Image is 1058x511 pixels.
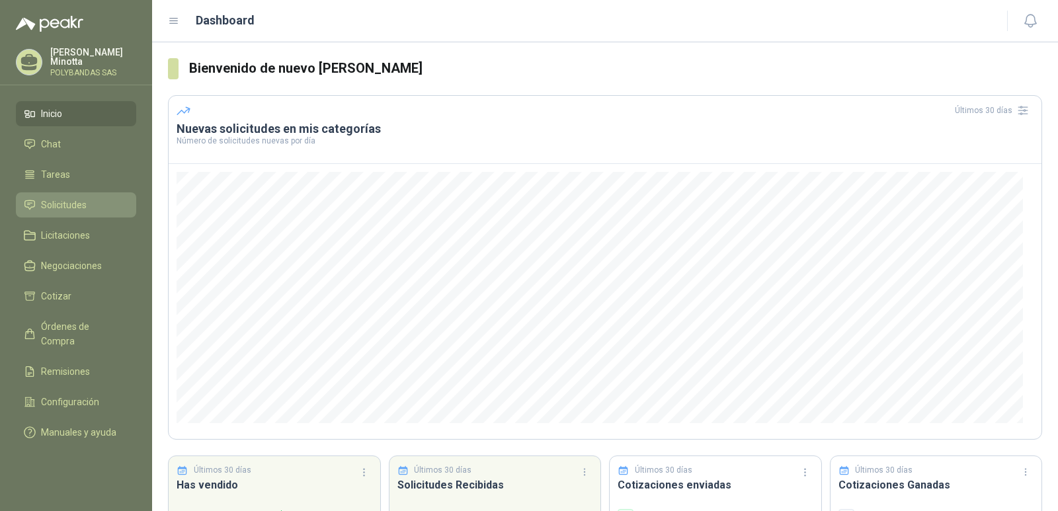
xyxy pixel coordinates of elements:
span: Remisiones [41,364,90,379]
p: Últimos 30 días [194,464,251,477]
span: Configuración [41,395,99,409]
a: Licitaciones [16,223,136,248]
span: Negociaciones [41,258,102,273]
p: [PERSON_NAME] Minotta [50,48,136,66]
p: Últimos 30 días [635,464,692,477]
p: Número de solicitudes nuevas por día [177,137,1034,145]
img: Logo peakr [16,16,83,32]
span: Inicio [41,106,62,121]
h3: Bienvenido de nuevo [PERSON_NAME] [189,58,1042,79]
a: Tareas [16,162,136,187]
span: Chat [41,137,61,151]
span: Cotizar [41,289,71,303]
div: Últimos 30 días [955,100,1034,121]
h3: Nuevas solicitudes en mis categorías [177,121,1034,137]
h3: Cotizaciones Ganadas [838,477,1034,493]
a: Remisiones [16,359,136,384]
h3: Has vendido [177,477,372,493]
a: Inicio [16,101,136,126]
span: Tareas [41,167,70,182]
span: Manuales y ayuda [41,425,116,440]
a: Manuales y ayuda [16,420,136,445]
h3: Cotizaciones enviadas [618,477,813,493]
p: Últimos 30 días [414,464,471,477]
span: Solicitudes [41,198,87,212]
p: Últimos 30 días [855,464,913,477]
a: Chat [16,132,136,157]
a: Órdenes de Compra [16,314,136,354]
h1: Dashboard [196,11,255,30]
a: Negociaciones [16,253,136,278]
h3: Solicitudes Recibidas [397,477,593,493]
span: Órdenes de Compra [41,319,124,348]
a: Solicitudes [16,192,136,217]
p: POLYBANDAS SAS [50,69,136,77]
a: Configuración [16,389,136,414]
a: Cotizar [16,284,136,309]
span: Licitaciones [41,228,90,243]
